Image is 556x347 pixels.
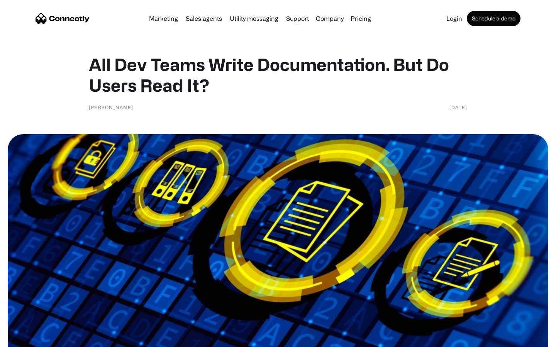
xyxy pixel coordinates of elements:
[449,103,467,111] div: [DATE]
[347,15,374,22] a: Pricing
[227,15,281,22] a: Utility messaging
[146,15,181,22] a: Marketing
[283,15,312,22] a: Support
[89,103,133,111] div: [PERSON_NAME]
[89,54,467,96] h1: All Dev Teams Write Documentation. But Do Users Read It?
[15,334,46,344] ul: Language list
[443,15,465,22] a: Login
[36,13,90,24] a: home
[467,11,520,26] a: Schedule a demo
[8,334,46,344] aside: Language selected: English
[183,15,225,22] a: Sales agents
[316,13,344,24] div: Company
[314,13,346,24] div: Company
